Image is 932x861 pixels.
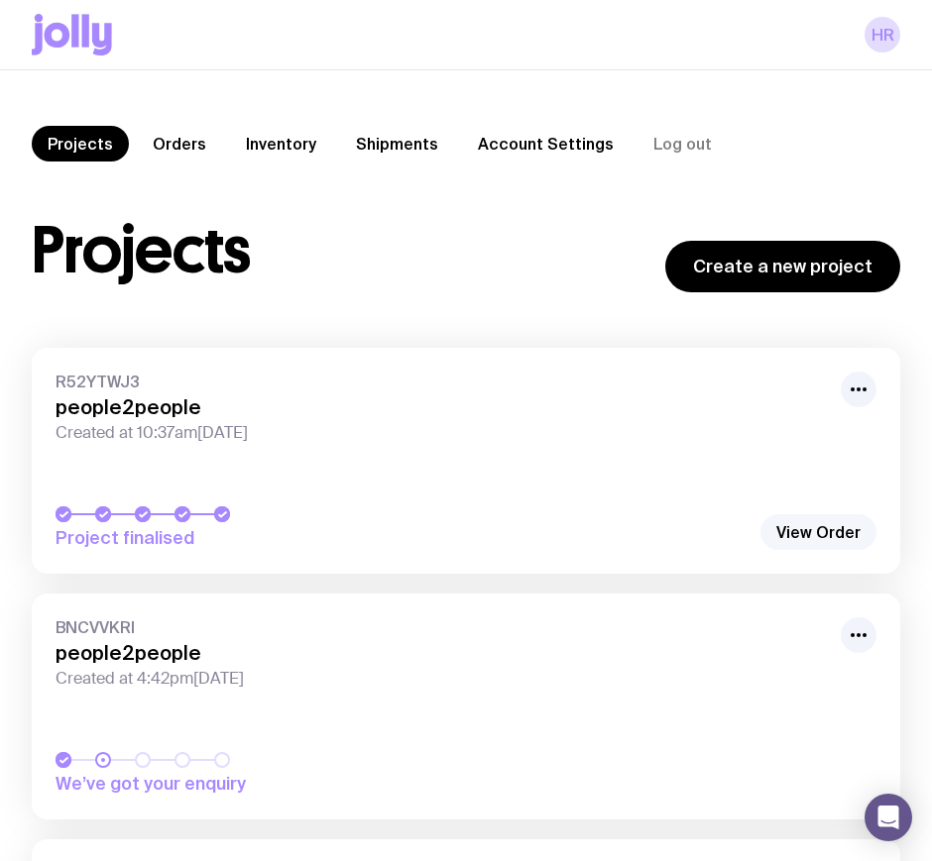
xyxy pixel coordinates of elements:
[56,641,829,665] h3: people2people
[56,617,829,637] span: BNCVVKRI
[137,126,222,161] a: Orders
[56,395,829,419] h3: people2people
[32,348,900,574] a: R52YTWJ3people2peopleCreated at 10:37am[DATE]Project finalised
[32,126,129,161] a: Projects
[638,126,728,161] button: Log out
[340,126,454,161] a: Shipments
[760,514,876,550] a: View Order
[32,219,251,282] h1: Projects
[462,126,630,161] a: Account Settings
[56,372,829,391] span: R52YTWJ3
[230,126,332,161] a: Inventory
[56,423,829,443] span: Created at 10:37am[DATE]
[56,526,750,550] span: Project finalised
[56,669,829,689] span: Created at 4:42pm[DATE]
[56,772,750,796] span: We’ve got your enquiry
[865,17,900,53] a: HR
[665,241,900,292] a: Create a new project
[32,593,900,819] a: BNCVVKRIpeople2peopleCreated at 4:42pm[DATE]We’ve got your enquiry
[865,794,912,841] div: Open Intercom Messenger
